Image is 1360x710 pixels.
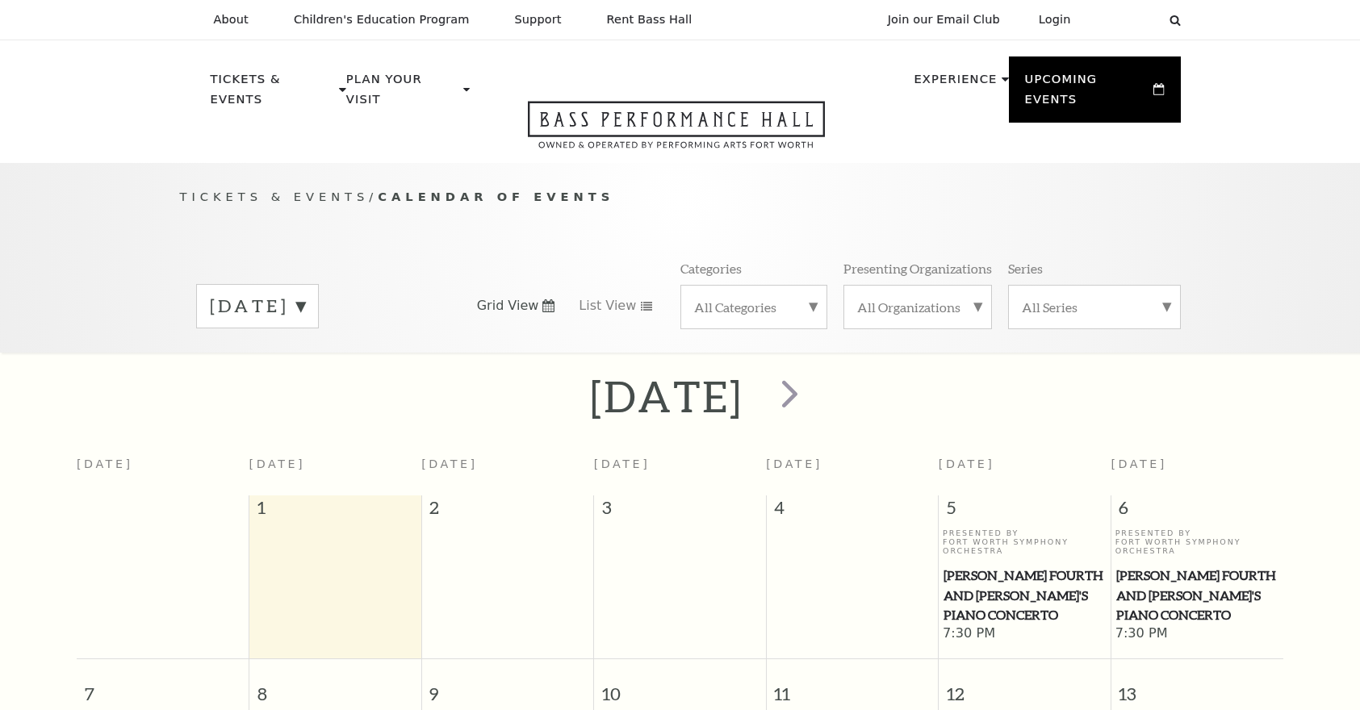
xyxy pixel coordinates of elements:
[422,495,594,528] span: 2
[1115,625,1280,643] span: 7:30 PM
[249,457,306,470] span: [DATE]
[294,13,470,27] p: Children's Education Program
[180,190,370,203] span: Tickets & Events
[590,370,743,422] h2: [DATE]
[1116,566,1279,625] span: [PERSON_NAME] Fourth and [PERSON_NAME]'s Piano Concerto
[515,13,562,27] p: Support
[1111,457,1167,470] span: [DATE]
[943,528,1107,556] p: Presented By Fort Worth Symphony Orchestra
[607,13,693,27] p: Rent Bass Hall
[857,299,978,315] label: All Organizations
[378,190,614,203] span: Calendar of Events
[939,457,995,470] span: [DATE]
[211,69,336,119] p: Tickets & Events
[249,495,421,528] span: 1
[914,69,997,98] p: Experience
[346,69,459,119] p: Plan Your Visit
[944,566,1106,625] span: [PERSON_NAME] Fourth and [PERSON_NAME]'s Piano Concerto
[1008,260,1043,277] p: Series
[680,260,742,277] p: Categories
[767,495,939,528] span: 4
[1111,495,1283,528] span: 6
[1115,528,1280,556] p: Presented By Fort Worth Symphony Orchestra
[758,368,817,425] button: next
[1022,299,1167,315] label: All Series
[421,457,478,470] span: [DATE]
[939,495,1111,528] span: 5
[943,625,1107,643] span: 7:30 PM
[694,299,814,315] label: All Categories
[77,448,249,495] th: [DATE]
[766,457,822,470] span: [DATE]
[1025,69,1150,119] p: Upcoming Events
[843,260,992,277] p: Presenting Organizations
[477,297,539,315] span: Grid View
[594,457,651,470] span: [DATE]
[180,187,1181,207] p: /
[1097,12,1154,27] select: Select:
[594,495,766,528] span: 3
[579,297,636,315] span: List View
[214,13,249,27] p: About
[210,294,305,319] label: [DATE]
